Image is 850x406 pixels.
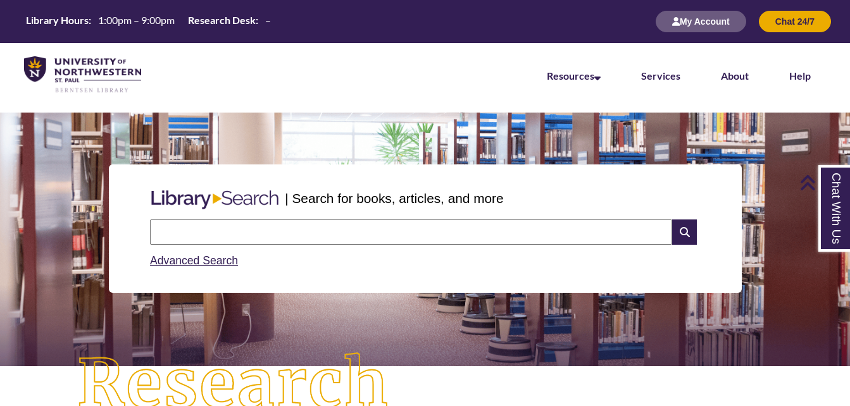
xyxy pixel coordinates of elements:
th: Research Desk: [183,13,260,27]
a: My Account [656,16,746,27]
span: 1:00pm – 9:00pm [98,14,175,26]
button: My Account [656,11,746,32]
a: Resources [547,70,601,82]
th: Library Hours: [21,13,93,27]
a: Help [789,70,811,82]
a: About [721,70,749,82]
table: Hours Today [21,13,276,29]
img: Libary Search [145,185,285,214]
a: Advanced Search [150,254,238,267]
img: UNWSP Library Logo [24,56,141,94]
span: – [265,14,271,26]
a: Services [641,70,680,82]
a: Back to Top [799,174,847,191]
a: Chat 24/7 [759,16,831,27]
button: Chat 24/7 [759,11,831,32]
p: | Search for books, articles, and more [285,188,503,208]
i: Search [672,219,696,245]
a: Hours Today [21,13,276,30]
